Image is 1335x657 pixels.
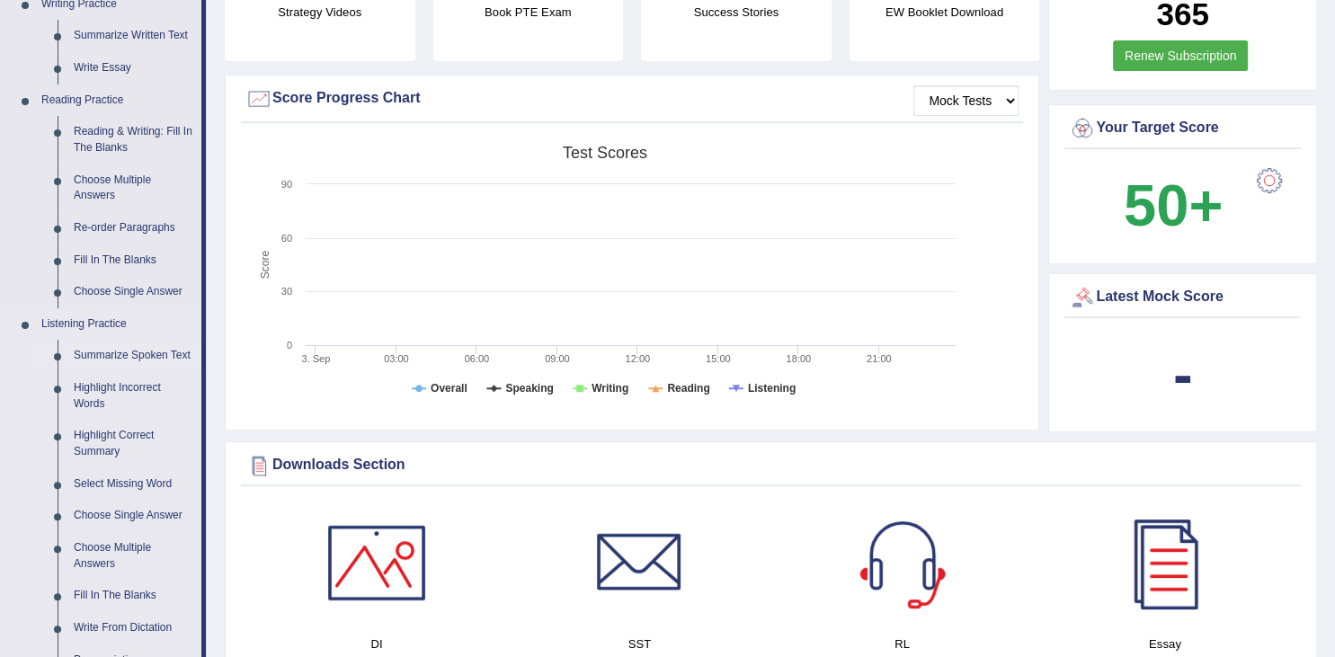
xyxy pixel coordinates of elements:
tspan: Writing [592,382,628,395]
a: Choose Multiple Answers [66,164,201,212]
a: Renew Subscription [1113,40,1249,71]
tspan: Score [259,251,271,280]
h4: DI [254,635,499,653]
h4: Essay [1043,635,1287,653]
div: Latest Mock Score [1069,284,1296,311]
h4: Success Stories [641,3,832,22]
h4: SST [517,635,761,653]
h4: Book PTE Exam [433,3,624,22]
text: 03:00 [384,353,409,364]
tspan: Speaking [506,382,554,395]
a: Summarize Written Text [66,20,201,52]
a: Write Essay [66,52,201,84]
div: Downloads Section [245,452,1296,479]
tspan: Reading [667,382,709,395]
a: Fill In The Blanks [66,580,201,612]
div: Score Progress Chart [245,85,1019,112]
text: 09:00 [545,353,570,364]
text: 30 [281,286,292,297]
text: 18:00 [787,353,812,364]
a: Choose Single Answer [66,500,201,532]
tspan: Listening [748,382,796,395]
h4: RL [780,635,1025,653]
tspan: 3. Sep [302,353,331,364]
text: 12:00 [626,353,651,364]
a: Choose Single Answer [66,276,201,308]
text: 90 [281,179,292,190]
a: Reading & Writing: Fill In The Blanks [66,116,201,164]
a: Listening Practice [33,308,201,341]
a: Select Missing Word [66,468,201,501]
a: Highlight Incorrect Words [66,372,201,420]
a: Highlight Correct Summary [66,420,201,467]
text: 0 [287,340,292,351]
a: Choose Multiple Answers [66,532,201,580]
div: Your Target Score [1069,115,1296,142]
text: 21:00 [867,353,892,364]
tspan: Test scores [563,144,647,162]
b: 50+ [1124,173,1223,238]
a: Re-order Paragraphs [66,212,201,244]
tspan: Overall [431,382,467,395]
h4: Strategy Videos [225,3,415,22]
h4: EW Booklet Download [850,3,1040,22]
text: 15:00 [706,353,731,364]
text: 60 [281,233,292,244]
a: Fill In The Blanks [66,244,201,277]
b: - [1173,342,1193,407]
a: Reading Practice [33,84,201,117]
a: Summarize Spoken Text [66,340,201,372]
text: 06:00 [465,353,490,364]
a: Write From Dictation [66,612,201,644]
